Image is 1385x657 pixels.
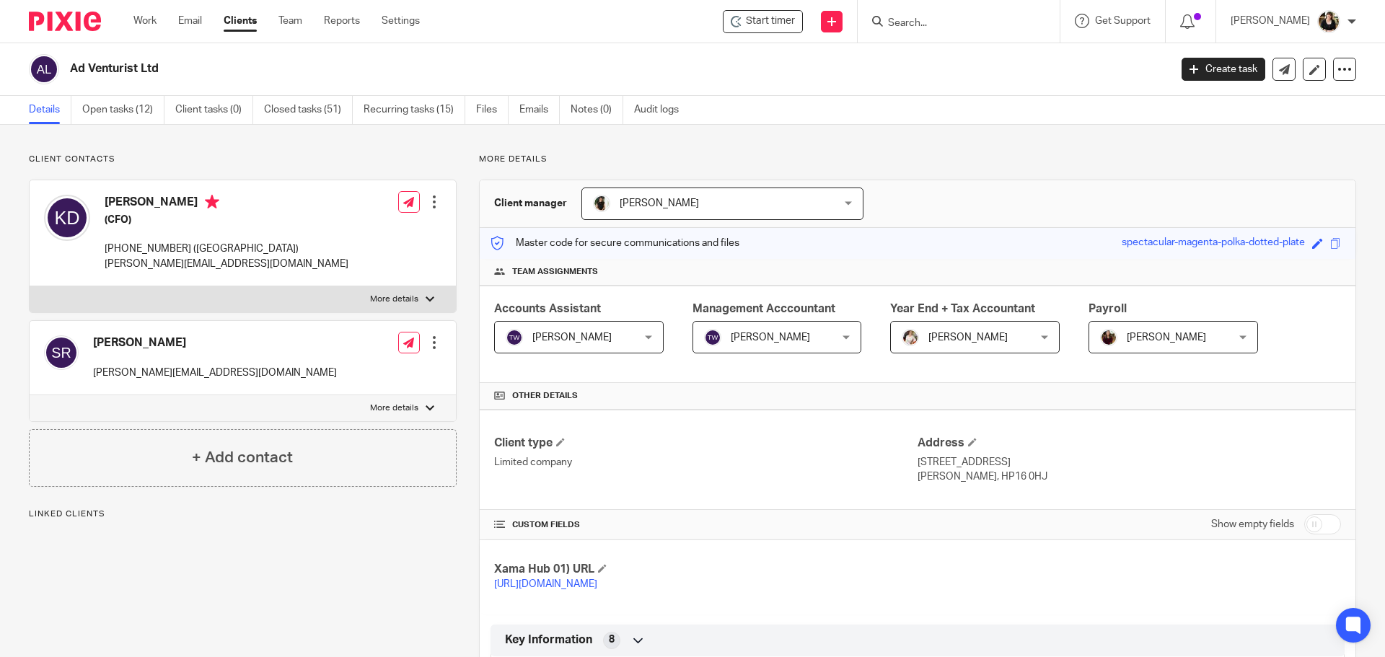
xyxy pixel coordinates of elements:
a: Recurring tasks (15) [364,96,465,124]
div: spectacular-magenta-polka-dotted-plate [1122,235,1305,252]
img: Janice%20Tang.jpeg [593,195,610,212]
p: More details [370,294,418,305]
h4: + Add contact [192,446,293,469]
a: Settings [382,14,420,28]
span: [PERSON_NAME] [620,198,699,208]
p: Linked clients [29,508,457,520]
p: [STREET_ADDRESS] [918,455,1341,469]
span: Management Acccountant [692,303,835,314]
img: Helen%20Campbell.jpeg [1317,10,1340,33]
span: Other details [512,390,578,402]
img: MaxAcc_Sep21_ElliDeanPhoto_030.jpg [1100,329,1117,346]
span: 8 [609,632,615,647]
a: Create task [1182,58,1265,81]
span: [PERSON_NAME] [731,332,810,343]
img: Kayleigh%20Henson.jpeg [902,329,919,346]
a: Reports [324,14,360,28]
h4: [PERSON_NAME] [93,335,337,350]
a: Files [476,96,509,124]
h3: Client manager [494,196,567,211]
img: svg%3E [29,54,59,84]
a: Audit logs [634,96,690,124]
p: [PERSON_NAME] [1231,14,1310,28]
p: Limited company [494,455,918,469]
h4: Client type [494,436,918,451]
span: Payroll [1089,303,1127,314]
img: svg%3E [704,329,721,346]
a: Notes (0) [571,96,623,124]
h4: Address [918,436,1341,451]
span: Start timer [746,14,795,29]
a: Emails [519,96,560,124]
a: Details [29,96,71,124]
i: Primary [205,195,219,209]
p: More details [479,154,1356,165]
p: [PERSON_NAME][EMAIL_ADDRESS][DOMAIN_NAME] [105,257,348,271]
a: Clients [224,14,257,28]
a: Email [178,14,202,28]
p: [PERSON_NAME], HP16 0HJ [918,469,1341,484]
p: [PERSON_NAME][EMAIL_ADDRESS][DOMAIN_NAME] [93,366,337,380]
h5: (CFO) [105,213,348,227]
input: Search [887,17,1016,30]
span: Team assignments [512,266,598,278]
img: Pixie [29,12,101,31]
img: svg%3E [44,195,90,241]
p: More details [370,402,418,414]
span: Key Information [505,632,592,648]
a: Team [278,14,302,28]
a: Client tasks (0) [175,96,253,124]
h4: CUSTOM FIELDS [494,519,918,531]
span: [PERSON_NAME] [928,332,1008,343]
p: Master code for secure communications and files [491,236,739,250]
h4: [PERSON_NAME] [105,195,348,213]
a: Work [133,14,157,28]
div: Ad Venturist Ltd [723,10,803,33]
a: Open tasks (12) [82,96,164,124]
h2: Ad Venturist Ltd [70,61,942,76]
p: Client contacts [29,154,457,165]
span: [PERSON_NAME] [1127,332,1206,343]
p: [PHONE_NUMBER] ([GEOGRAPHIC_DATA]) [105,242,348,256]
img: svg%3E [506,329,523,346]
a: Closed tasks (51) [264,96,353,124]
a: [URL][DOMAIN_NAME] [494,579,597,589]
span: Get Support [1095,16,1151,26]
span: Accounts Assistant [494,303,601,314]
img: svg%3E [44,335,79,370]
label: Show empty fields [1211,517,1294,532]
h4: Xama Hub 01) URL [494,562,918,577]
span: [PERSON_NAME] [532,332,612,343]
span: Year End + Tax Accountant [890,303,1035,314]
